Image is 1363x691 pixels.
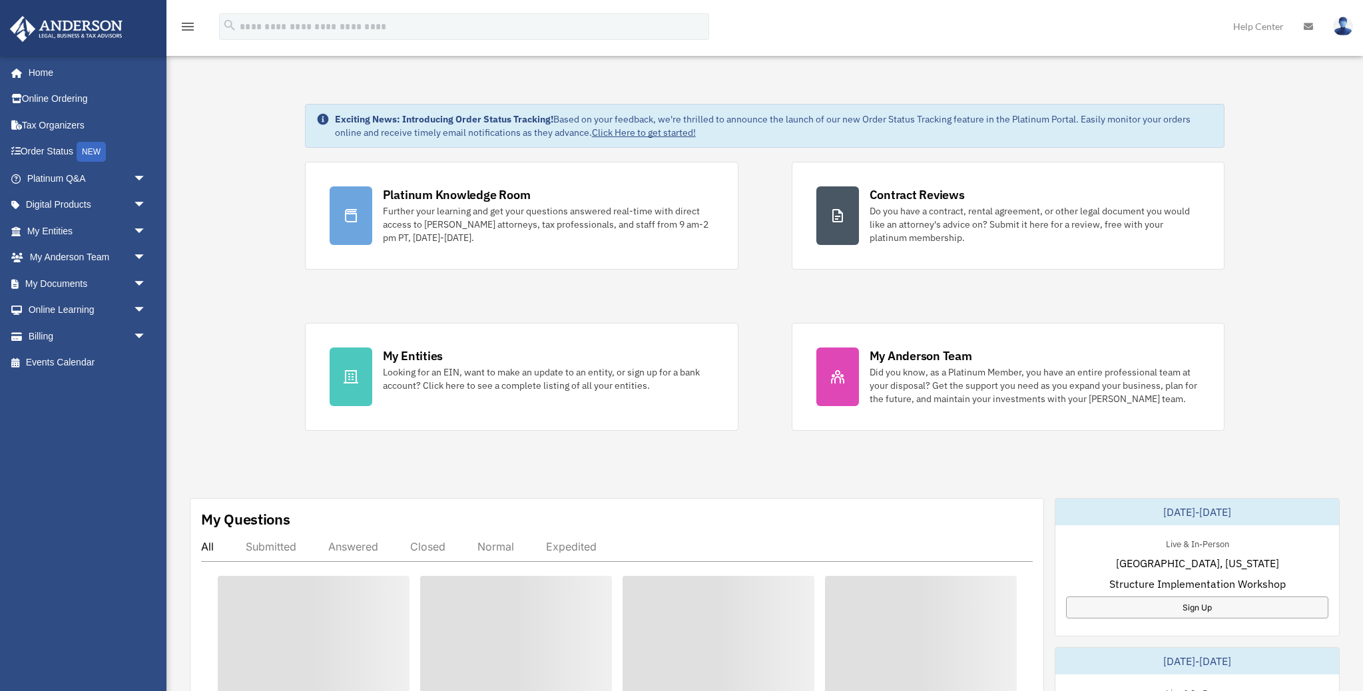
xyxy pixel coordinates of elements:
a: Platinum Knowledge Room Further your learning and get your questions answered real-time with dire... [305,162,738,270]
div: Expedited [546,540,597,553]
a: My Anderson Teamarrow_drop_down [9,244,166,271]
div: My Anderson Team [870,347,972,364]
span: arrow_drop_down [133,297,160,324]
span: arrow_drop_down [133,165,160,192]
div: Looking for an EIN, want to make an update to an entity, or sign up for a bank account? Click her... [383,365,714,392]
div: Did you know, as a Platinum Member, you have an entire professional team at your disposal? Get th... [870,365,1201,405]
a: Click Here to get started! [592,126,696,138]
a: My Anderson Team Did you know, as a Platinum Member, you have an entire professional team at your... [792,323,1225,431]
div: Live & In-Person [1155,536,1240,550]
a: My Entities Looking for an EIN, want to make an update to an entity, or sign up for a bank accoun... [305,323,738,431]
span: arrow_drop_down [133,218,160,245]
div: My Questions [201,509,290,529]
img: User Pic [1333,17,1353,36]
img: Anderson Advisors Platinum Portal [6,16,127,42]
a: menu [180,23,196,35]
div: [DATE]-[DATE] [1055,648,1339,674]
span: arrow_drop_down [133,244,160,272]
div: Platinum Knowledge Room [383,186,531,203]
div: Normal [477,540,514,553]
div: All [201,540,214,553]
div: Answered [328,540,378,553]
span: arrow_drop_down [133,192,160,219]
div: Submitted [246,540,296,553]
a: Digital Productsarrow_drop_down [9,192,166,218]
a: Online Learningarrow_drop_down [9,297,166,324]
div: My Entities [383,347,443,364]
span: arrow_drop_down [133,323,160,350]
a: Home [9,59,160,86]
strong: Exciting News: Introducing Order Status Tracking! [335,113,553,125]
span: arrow_drop_down [133,270,160,298]
a: My Documentsarrow_drop_down [9,270,166,297]
a: Contract Reviews Do you have a contract, rental agreement, or other legal document you would like... [792,162,1225,270]
a: Order StatusNEW [9,138,166,166]
div: NEW [77,142,106,162]
a: Tax Organizers [9,112,166,138]
span: Structure Implementation Workshop [1109,576,1286,592]
a: Events Calendar [9,349,166,376]
div: Based on your feedback, we're thrilled to announce the launch of our new Order Status Tracking fe... [335,113,1214,139]
div: Do you have a contract, rental agreement, or other legal document you would like an attorney's ad... [870,204,1201,244]
div: Contract Reviews [870,186,965,203]
a: Online Ordering [9,86,166,113]
a: Billingarrow_drop_down [9,323,166,349]
div: [DATE]-[DATE] [1055,499,1339,525]
span: [GEOGRAPHIC_DATA], [US_STATE] [1116,555,1279,571]
a: Platinum Q&Aarrow_drop_down [9,165,166,192]
a: My Entitiesarrow_drop_down [9,218,166,244]
div: Further your learning and get your questions answered real-time with direct access to [PERSON_NAM... [383,204,714,244]
div: Closed [410,540,445,553]
i: menu [180,19,196,35]
a: Sign Up [1066,596,1328,618]
i: search [222,18,237,33]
